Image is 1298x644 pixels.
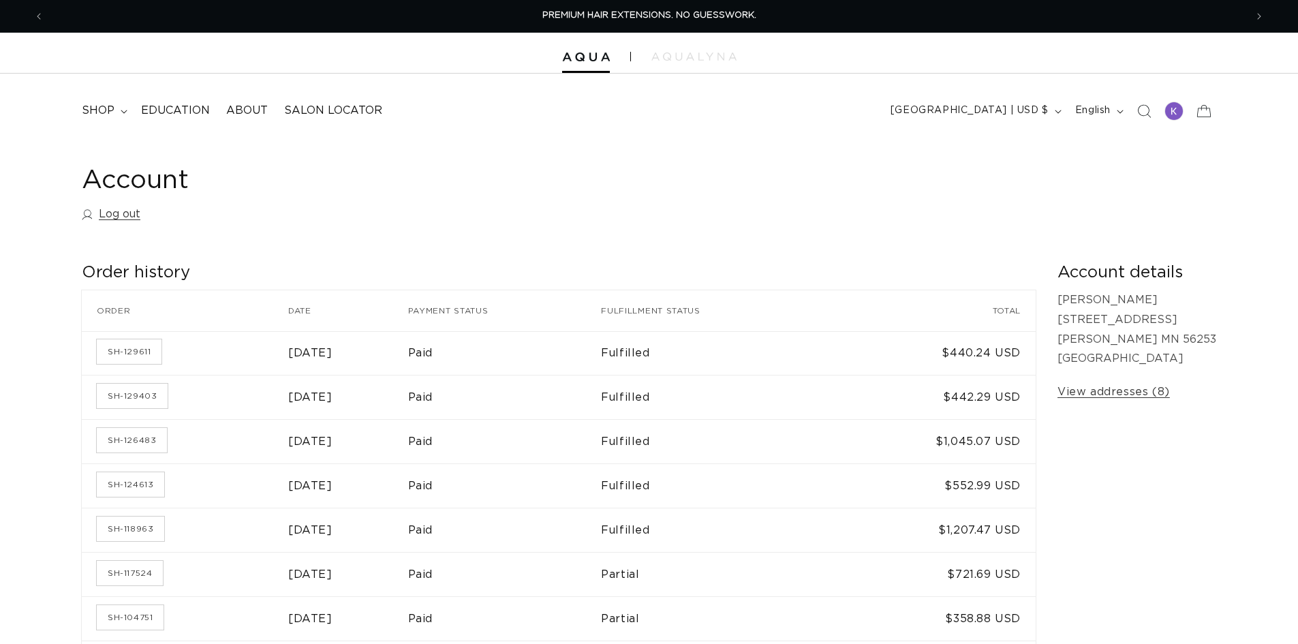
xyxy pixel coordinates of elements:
td: Paid [408,463,602,508]
img: aqualyna.com [651,52,737,61]
a: Education [133,95,218,126]
time: [DATE] [288,480,333,491]
td: $442.29 USD [833,375,1036,419]
th: Payment status [408,290,602,331]
td: $1,045.07 USD [833,419,1036,463]
a: Log out [82,204,140,224]
td: Fulfilled [601,375,833,419]
span: PREMIUM HAIR EXTENSIONS. NO GUESSWORK. [542,11,756,20]
button: English [1067,98,1129,124]
a: View addresses (8) [1057,382,1170,402]
img: Aqua Hair Extensions [562,52,610,62]
span: About [226,104,268,118]
td: $358.88 USD [833,596,1036,641]
span: [GEOGRAPHIC_DATA] | USD $ [891,104,1049,118]
button: Next announcement [1244,3,1274,29]
a: Order number SH-129403 [97,384,168,408]
td: Partial [601,552,833,596]
time: [DATE] [288,613,333,624]
span: Education [141,104,210,118]
th: Total [833,290,1036,331]
th: Date [288,290,408,331]
a: Order number SH-117524 [97,561,163,585]
td: Partial [601,596,833,641]
td: Fulfilled [601,463,833,508]
time: [DATE] [288,569,333,580]
td: $721.69 USD [833,552,1036,596]
td: $440.24 USD [833,331,1036,375]
time: [DATE] [288,525,333,536]
span: English [1075,104,1111,118]
time: [DATE] [288,348,333,358]
td: Fulfilled [601,419,833,463]
td: Paid [408,375,602,419]
a: About [218,95,276,126]
span: Salon Locator [284,104,382,118]
th: Fulfillment status [601,290,833,331]
time: [DATE] [288,436,333,447]
td: Fulfilled [601,331,833,375]
th: Order [82,290,288,331]
button: Previous announcement [24,3,54,29]
td: $552.99 USD [833,463,1036,508]
td: Paid [408,331,602,375]
p: [PERSON_NAME] [STREET_ADDRESS] [PERSON_NAME] MN 56253 [GEOGRAPHIC_DATA] [1057,290,1216,369]
a: Order number SH-124613 [97,472,164,497]
h2: Order history [82,262,1036,283]
td: Paid [408,552,602,596]
button: [GEOGRAPHIC_DATA] | USD $ [882,98,1067,124]
a: Order number SH-118963 [97,517,164,541]
summary: shop [74,95,133,126]
h1: Account [82,164,1216,198]
td: Paid [408,508,602,552]
td: Paid [408,419,602,463]
summary: Search [1129,96,1159,126]
a: Salon Locator [276,95,390,126]
span: shop [82,104,114,118]
h2: Account details [1057,262,1216,283]
a: Order number SH-129611 [97,339,161,364]
a: Order number SH-104751 [97,605,164,630]
td: Fulfilled [601,508,833,552]
a: Order number SH-126483 [97,428,167,453]
td: $1,207.47 USD [833,508,1036,552]
td: Paid [408,596,602,641]
time: [DATE] [288,392,333,403]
